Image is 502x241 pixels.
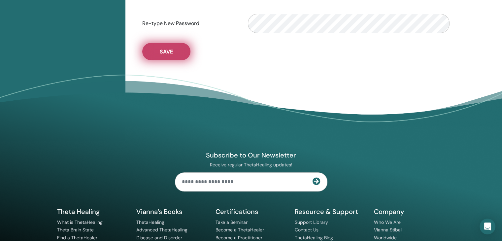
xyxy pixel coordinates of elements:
p: Receive regular ThetaHealing updates! [175,162,327,168]
a: ThetaHealing [136,219,164,225]
h5: Resource & Support [295,207,366,216]
a: Advanced ThetaHealing [136,227,187,233]
a: Who We Are [374,219,401,225]
a: Vianna Stibal [374,227,402,233]
h4: Subscribe to Our Newsletter [175,151,327,159]
button: Save [142,43,190,60]
a: Theta Brain State [57,227,94,233]
a: Become a ThetaHealer [216,227,264,233]
h5: Theta Healing [57,207,128,216]
a: Find a ThetaHealer [57,235,97,241]
a: Take a Seminar [216,219,248,225]
a: Become a Practitioner [216,235,262,241]
h5: Company [374,207,445,216]
span: Save [160,48,173,55]
h5: Certifications [216,207,287,216]
a: Disease and Disorder [136,235,182,241]
a: ThetaHealing Blog [295,235,333,241]
a: Worldwide [374,235,397,241]
label: Re-type New Password [137,17,243,30]
h5: Vianna’s Books [136,207,208,216]
a: Support Library [295,219,328,225]
a: Contact Us [295,227,318,233]
a: What is ThetaHealing [57,219,103,225]
div: Open Intercom Messenger [480,219,495,234]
